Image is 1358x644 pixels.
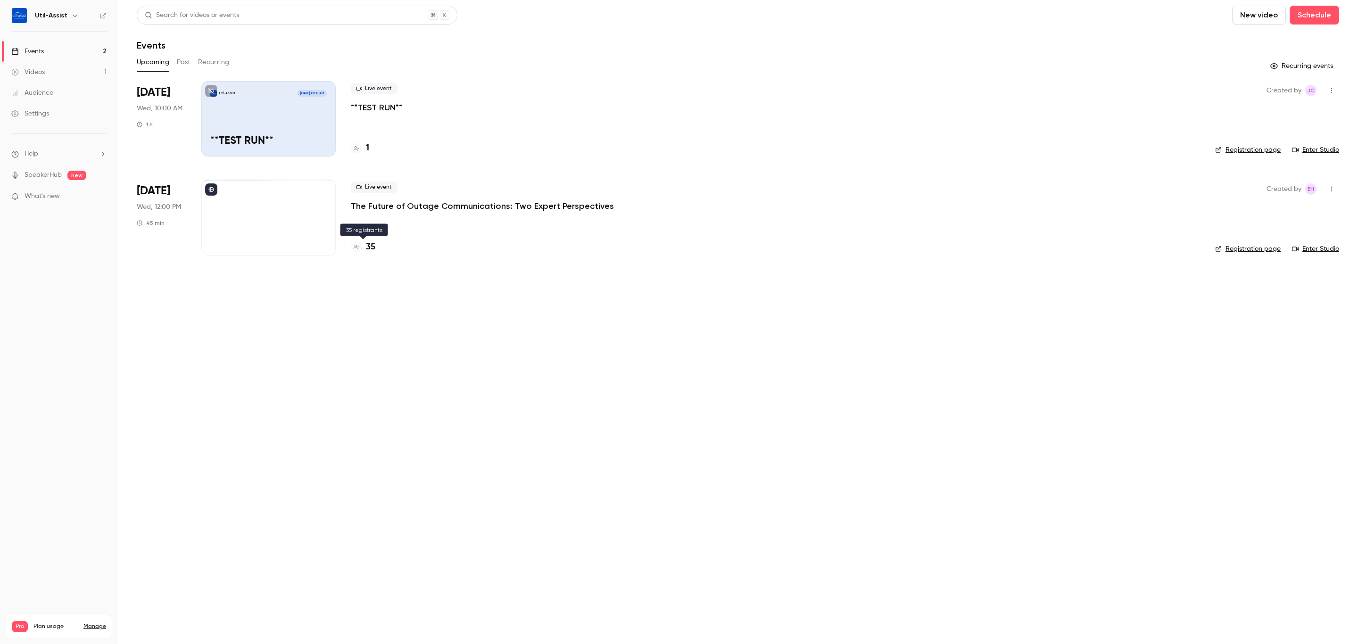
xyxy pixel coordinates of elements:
div: Search for videos or events [145,10,239,20]
img: Util-Assist [12,8,27,23]
span: JC [1307,85,1315,96]
a: Registration page [1215,145,1281,155]
div: Videos [11,67,45,77]
button: Upcoming [137,55,169,70]
span: Josh C [1305,85,1317,96]
a: The Future of Outage Communications: Two Expert Perspectives [351,200,614,212]
span: What's new [25,191,60,201]
span: [DATE] [137,183,170,198]
span: Wed, 12:00 PM [137,202,181,212]
h6: Util-Assist [35,11,67,20]
a: Registration page [1215,244,1281,254]
button: Recurring events [1266,58,1339,74]
span: Created by [1267,183,1301,195]
a: Manage [83,623,106,630]
p: Util-Assist [219,91,235,96]
span: new [67,171,86,180]
a: **TEST RUN**Util-Assist[DATE] 10:00 AM**TEST RUN** [201,81,336,157]
button: Recurring [198,55,230,70]
span: Created by [1267,85,1301,96]
a: Enter Studio [1292,244,1339,254]
div: Oct 1 Wed, 10:00 AM (America/New York) [137,81,186,157]
div: 45 min [137,219,165,227]
span: [DATE] 10:00 AM [297,90,326,97]
h4: 1 [366,142,369,155]
iframe: Noticeable Trigger [95,192,107,201]
li: help-dropdown-opener [11,149,107,159]
h1: Events [137,40,166,51]
span: Pro [12,621,28,632]
button: New video [1232,6,1286,25]
div: 1 h [137,121,153,128]
span: Help [25,149,38,159]
span: Live event [351,83,397,94]
a: 1 [351,142,369,155]
h4: 35 [366,241,375,254]
button: Past [177,55,190,70]
div: Events [11,47,44,56]
span: Wed, 10:00 AM [137,104,182,113]
span: Plan usage [33,623,78,630]
a: Enter Studio [1292,145,1339,155]
a: 35 [351,241,375,254]
span: [DATE] [137,85,170,100]
span: Emily Henderson [1305,183,1317,195]
div: Oct 1 Wed, 12:00 PM (America/Toronto) [137,180,186,255]
button: Schedule [1290,6,1339,25]
div: Audience [11,88,53,98]
a: SpeakerHub [25,170,62,180]
span: EH [1308,183,1314,195]
div: Settings [11,109,49,118]
span: Live event [351,182,397,193]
